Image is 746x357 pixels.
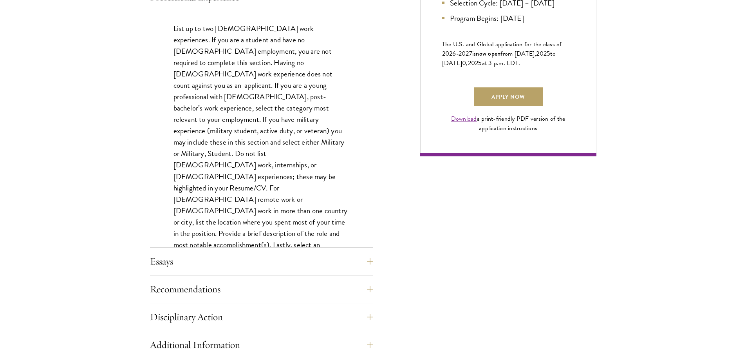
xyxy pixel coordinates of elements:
span: now open [476,49,500,58]
span: -202 [456,49,469,58]
span: from [DATE], [500,49,536,58]
span: at 3 p.m. EDT. [482,58,520,68]
span: to [DATE] [442,49,556,68]
span: 202 [536,49,547,58]
button: Additional Information [150,335,373,354]
span: 202 [468,58,479,68]
a: Apply Now [474,87,543,106]
li: Program Begins: [DATE] [442,13,574,24]
span: 7 [469,49,472,58]
p: List up to two [DEMOGRAPHIC_DATA] work experiences. If you are a student and have no [DEMOGRAPHIC... [173,23,350,273]
span: 5 [478,58,482,68]
div: a print-friendly PDF version of the application instructions [442,114,574,133]
span: The U.S. and Global application for the class of 202 [442,40,562,58]
button: Recommendations [150,280,373,299]
button: Disciplinary Action [150,308,373,326]
span: 5 [547,49,550,58]
span: is [472,49,476,58]
span: , [466,58,468,68]
span: 6 [452,49,456,58]
button: Essays [150,252,373,271]
span: 0 [462,58,466,68]
a: Download [451,114,477,123]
